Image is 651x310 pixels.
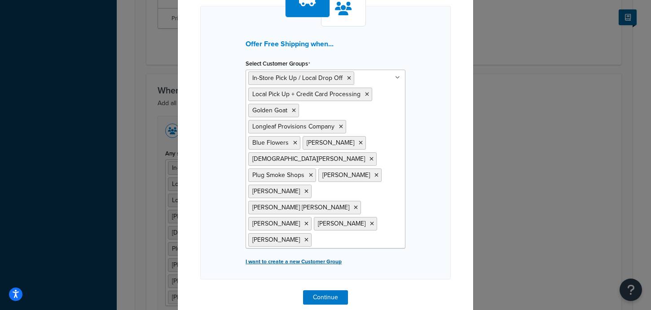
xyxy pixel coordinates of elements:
[252,122,334,131] span: Longleaf Provisions Company
[252,219,300,228] span: [PERSON_NAME]
[322,170,370,180] span: [PERSON_NAME]
[252,186,300,196] span: [PERSON_NAME]
[252,73,343,83] span: In-Store Pick Up / Local Drop Off
[252,89,361,99] span: Local Pick Up + Credit Card Processing
[303,290,348,305] button: Continue
[318,219,365,228] span: [PERSON_NAME]
[252,154,365,164] span: [DEMOGRAPHIC_DATA][PERSON_NAME]
[252,235,300,244] span: [PERSON_NAME]
[246,60,310,67] label: Select Customer Groups
[252,203,349,212] span: [PERSON_NAME] [PERSON_NAME]
[246,40,405,48] h3: Offer Free Shipping when...
[252,170,304,180] span: Plug Smoke Shops
[246,255,405,268] p: I want to create a new Customer Group
[252,138,289,147] span: Blue Flowers
[307,138,354,147] span: [PERSON_NAME]
[252,106,287,115] span: Golden Goat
